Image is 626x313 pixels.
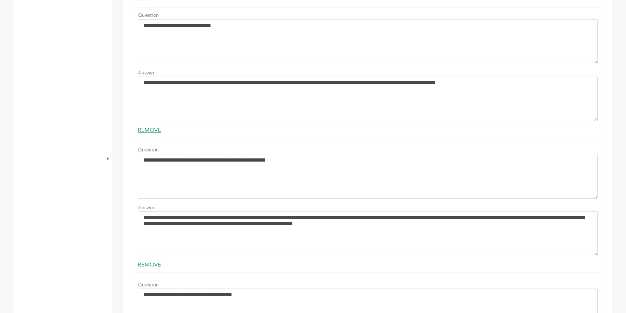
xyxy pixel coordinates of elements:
a: REMOVE [138,126,161,134]
label: Answer [138,204,187,211]
label: Question [138,282,187,289]
a: REMOVE [138,261,161,269]
label: Question [138,12,187,19]
label: Answer [138,70,187,77]
label: Question [138,147,187,154]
